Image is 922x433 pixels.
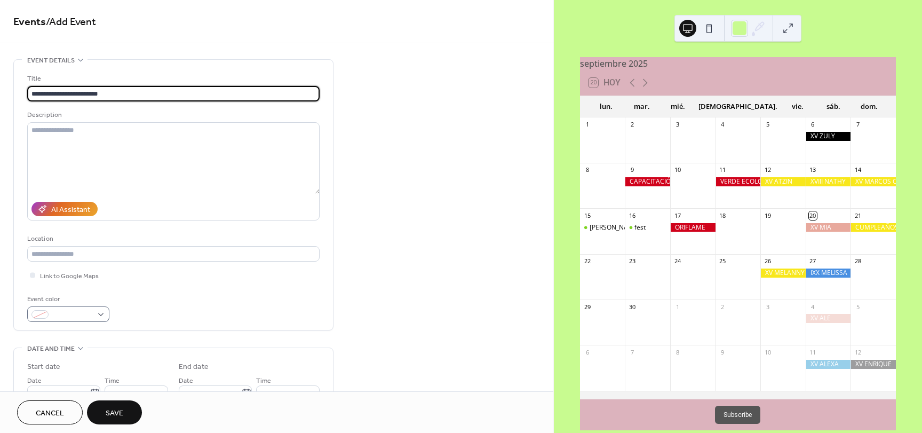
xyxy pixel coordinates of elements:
[854,303,862,311] div: 5
[764,121,772,129] div: 5
[27,343,75,355] span: Date and time
[764,348,772,356] div: 10
[628,211,636,219] div: 16
[806,177,851,186] div: XVIII NATHY
[628,257,636,265] div: 23
[809,257,817,265] div: 27
[17,400,83,424] button: Cancel
[628,166,636,174] div: 9
[809,303,817,311] div: 4
[27,73,317,84] div: Title
[670,223,716,232] div: ORIFLAME
[673,348,681,356] div: 8
[580,57,896,70] div: septiembre 2025
[806,360,851,369] div: XV ALEXA
[719,348,727,356] div: 9
[854,257,862,265] div: 28
[673,211,681,219] div: 17
[583,166,591,174] div: 8
[852,96,887,117] div: dom.
[806,132,851,141] div: XV ZULY
[625,223,670,232] div: fest
[583,303,591,311] div: 29
[27,109,317,121] div: Description
[854,348,862,356] div: 12
[27,375,42,387] span: Date
[719,121,727,129] div: 4
[624,96,660,117] div: mar.
[673,303,681,311] div: 1
[806,314,851,323] div: XV ALE
[87,400,142,424] button: Save
[27,233,317,245] div: Location
[105,375,120,387] span: Time
[106,408,123,419] span: Save
[764,303,772,311] div: 3
[816,96,852,117] div: sáb.
[719,303,727,311] div: 2
[583,211,591,219] div: 15
[854,121,862,129] div: 7
[851,177,896,186] div: XV MARCOS CALEB
[854,211,862,219] div: 21
[583,257,591,265] div: 22
[625,177,670,186] div: CAPACITACIÓN
[31,202,98,216] button: AI Assistant
[719,257,727,265] div: 25
[764,166,772,174] div: 12
[764,257,772,265] div: 26
[715,406,760,424] button: Subscribe
[719,211,727,219] div: 18
[27,55,75,66] span: Event details
[589,96,624,117] div: lun.
[673,121,681,129] div: 3
[46,12,96,33] span: / Add Event
[854,166,862,174] div: 14
[673,257,681,265] div: 24
[51,204,90,216] div: AI Assistant
[36,408,64,419] span: Cancel
[851,223,896,232] div: CUMPLEAÑOS RODRIGO
[760,177,806,186] div: XV ATZIN
[673,166,681,174] div: 10
[851,360,896,369] div: XV ENRIQUE
[809,166,817,174] div: 13
[583,348,591,356] div: 6
[179,375,193,387] span: Date
[806,269,851,278] div: IXX MELISSA
[716,177,761,186] div: VERDE ECOLOGISTA
[628,348,636,356] div: 7
[40,271,99,282] span: Link to Google Maps
[764,211,772,219] div: 19
[809,211,817,219] div: 20
[760,269,806,278] div: XV MELANNY
[179,361,209,373] div: End date
[590,223,640,232] div: [PERSON_NAME]
[809,121,817,129] div: 6
[580,223,625,232] div: puente
[660,96,696,117] div: mié.
[256,375,271,387] span: Time
[634,223,646,232] div: fest
[13,12,46,33] a: Events
[806,223,851,232] div: XV MIA
[583,121,591,129] div: 1
[27,361,60,373] div: Start date
[719,166,727,174] div: 11
[696,96,780,117] div: [DEMOGRAPHIC_DATA].
[809,348,817,356] div: 11
[628,303,636,311] div: 30
[628,121,636,129] div: 2
[27,294,107,305] div: Event color
[780,96,816,117] div: vie.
